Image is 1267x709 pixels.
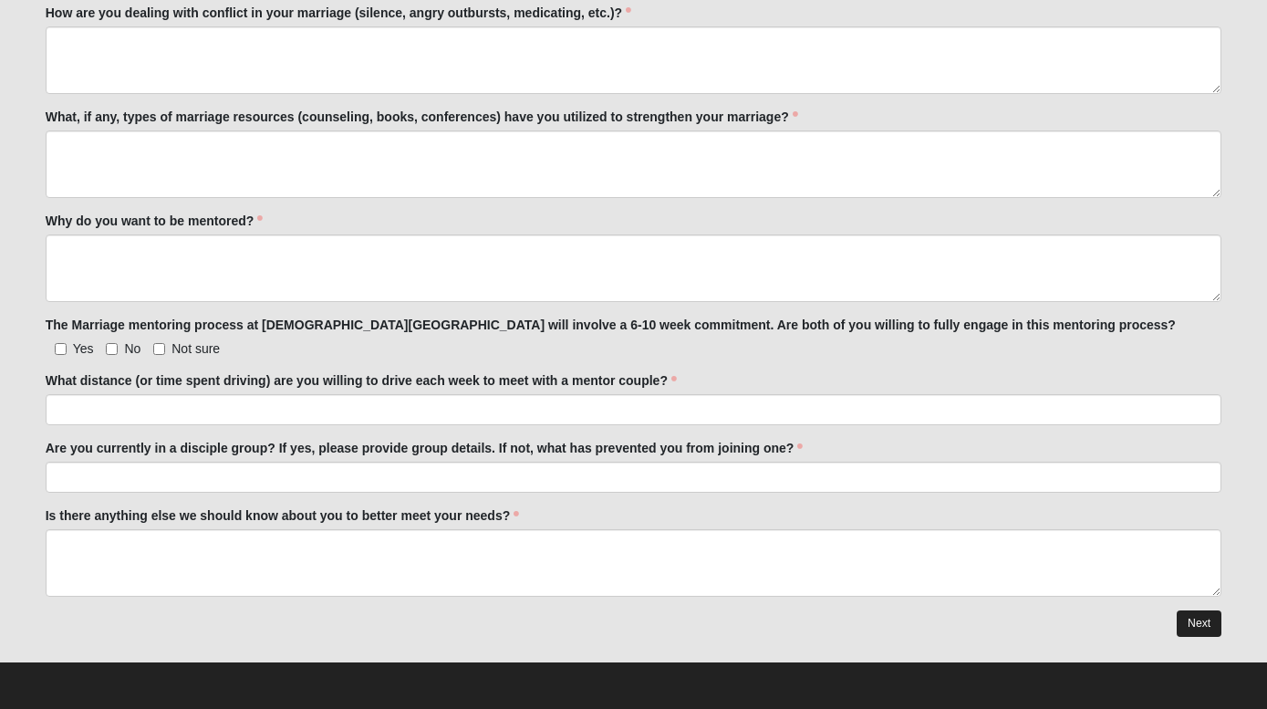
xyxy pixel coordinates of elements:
[46,108,798,126] label: What, if any, types of marriage resources (counseling, books, conferences) have you utilized to s...
[46,439,804,457] label: Are you currently in a disciple group? If yes, please provide group details. If not, what has pre...
[46,506,520,525] label: Is there anything else we should know about you to better meet your needs?
[153,343,165,355] input: Not sure
[73,341,94,356] span: Yes
[46,371,677,390] label: What distance (or time spent driving) are you willing to drive each week to meet with a mentor co...
[124,341,140,356] span: No
[171,341,220,356] span: Not sure
[106,343,118,355] input: No
[55,343,67,355] input: Yes
[46,316,1176,334] label: The Marriage mentoring process at [DEMOGRAPHIC_DATA][GEOGRAPHIC_DATA] will involve a 6-10 week co...
[1177,610,1221,637] a: Next
[46,4,631,22] label: How are you dealing with conflict in your marriage (silence, angry outbursts, medicating, etc.)?
[46,212,264,230] label: Why do you want to be mentored?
